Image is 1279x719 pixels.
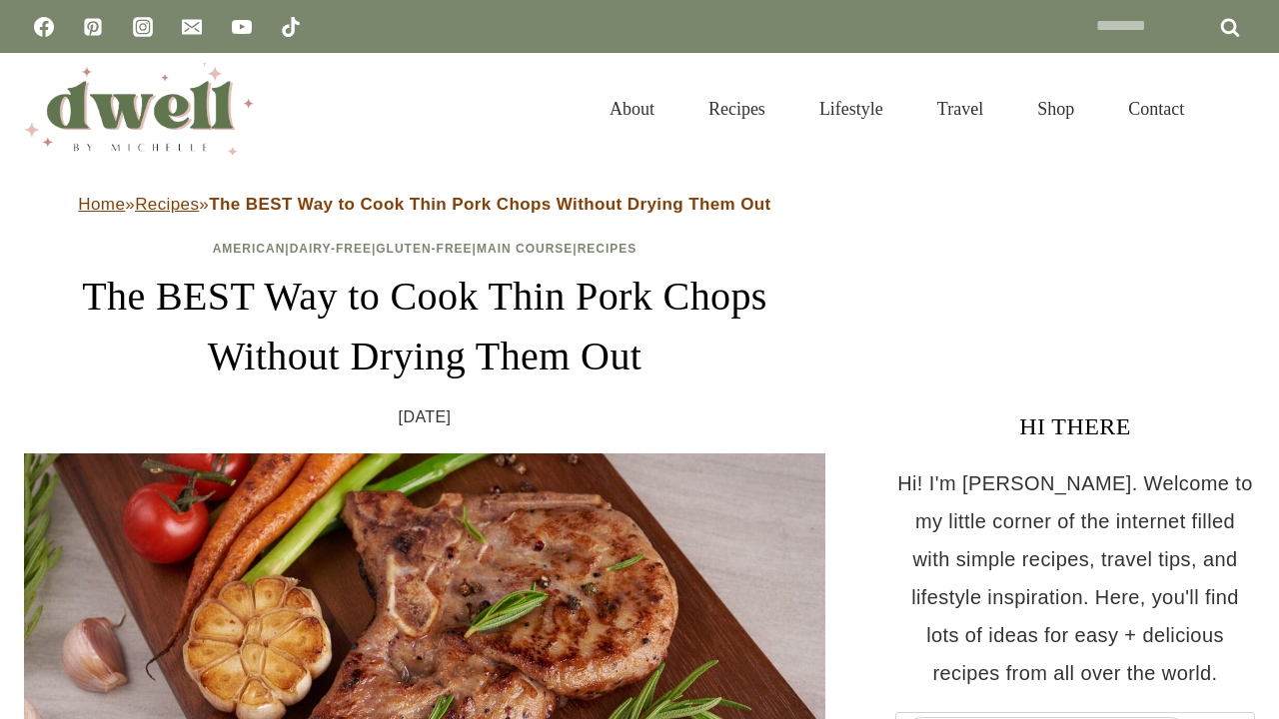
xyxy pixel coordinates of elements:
[123,7,163,47] a: Instagram
[222,7,262,47] a: YouTube
[578,242,638,256] a: Recipes
[910,74,1010,144] a: Travel
[24,7,64,47] a: Facebook
[895,408,1255,444] h3: HI THERE
[477,242,573,256] a: Main Course
[172,7,212,47] a: Email
[209,195,770,214] strong: The BEST Way to Cook Thin Pork Chops Without Drying Them Out
[213,242,286,256] a: American
[1221,92,1255,126] button: View Search Form
[376,242,472,256] a: Gluten-Free
[583,74,1211,144] nav: Primary Navigation
[792,74,910,144] a: Lifestyle
[213,242,638,256] span: | | | |
[290,242,372,256] a: Dairy-Free
[24,63,254,155] img: DWELL by michelle
[399,402,452,432] time: [DATE]
[135,195,199,214] a: Recipes
[681,74,792,144] a: Recipes
[895,464,1255,692] p: Hi! I'm [PERSON_NAME]. Welcome to my little corner of the internet filled with simple recipes, tr...
[1010,74,1101,144] a: Shop
[78,195,125,214] a: Home
[271,7,311,47] a: TikTok
[583,74,681,144] a: About
[73,7,113,47] a: Pinterest
[78,195,770,214] span: » »
[1101,74,1211,144] a: Contact
[24,267,825,386] h1: The BEST Way to Cook Thin Pork Chops Without Drying Them Out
